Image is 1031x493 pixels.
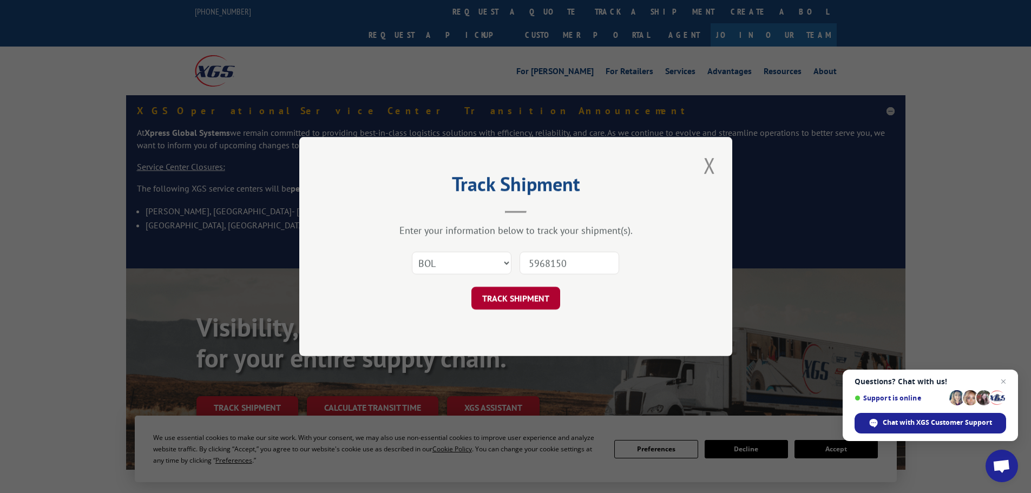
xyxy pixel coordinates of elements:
[883,418,992,428] span: Chat with XGS Customer Support
[855,377,1006,386] span: Questions? Chat with us!
[986,450,1018,482] a: Open chat
[855,413,1006,433] span: Chat with XGS Customer Support
[855,394,945,402] span: Support is online
[520,252,619,274] input: Number(s)
[471,287,560,310] button: TRACK SHIPMENT
[353,224,678,236] div: Enter your information below to track your shipment(s).
[700,150,719,180] button: Close modal
[353,176,678,197] h2: Track Shipment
